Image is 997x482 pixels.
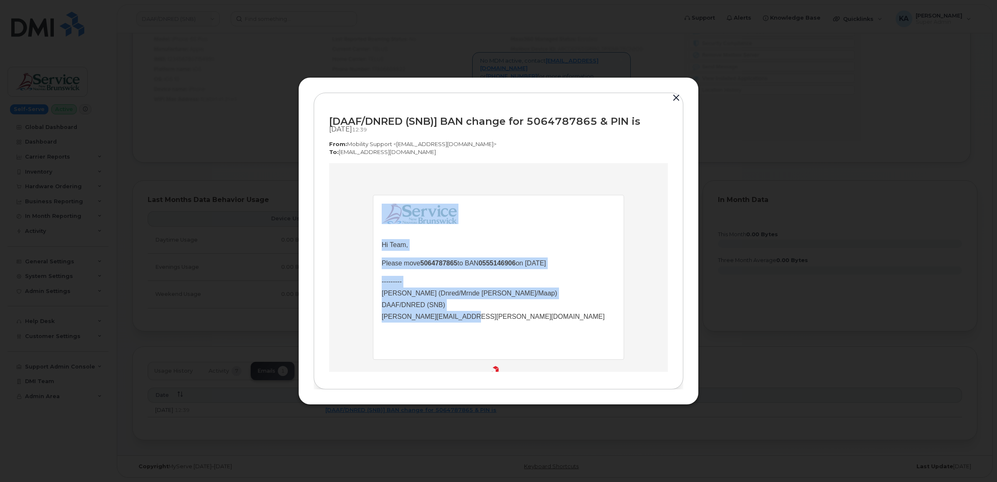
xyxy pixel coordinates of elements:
strong: To: [329,149,339,155]
img: footer_icon.png [160,203,173,215]
div: [DATE] [329,125,668,134]
p: [EMAIL_ADDRESS][DOMAIN_NAME] [329,148,668,156]
strong: 0555146906 [149,96,186,103]
div: [DAAF/DNRED (SNB)] BAN change for 5064787865 & PIN is [329,116,668,127]
img: email_ServiceNB-Colour.png [53,40,128,61]
p: --------- [PERSON_NAME] (Dnred/Mrnde [PERSON_NAME]/Maap) DAAF/DNRED (SNB) [PERSON_NAME][EMAIL_ADD... [53,113,286,159]
strong: From: [329,141,347,147]
p: Hi Team, [53,76,286,88]
span: 12:39 [352,126,367,133]
p: Mobility Support <[EMAIL_ADDRESS][DOMAIN_NAME]> [329,140,668,148]
strong: 5064787865 [91,96,128,103]
p: Please move to BAN on [DATE] [53,94,286,106]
